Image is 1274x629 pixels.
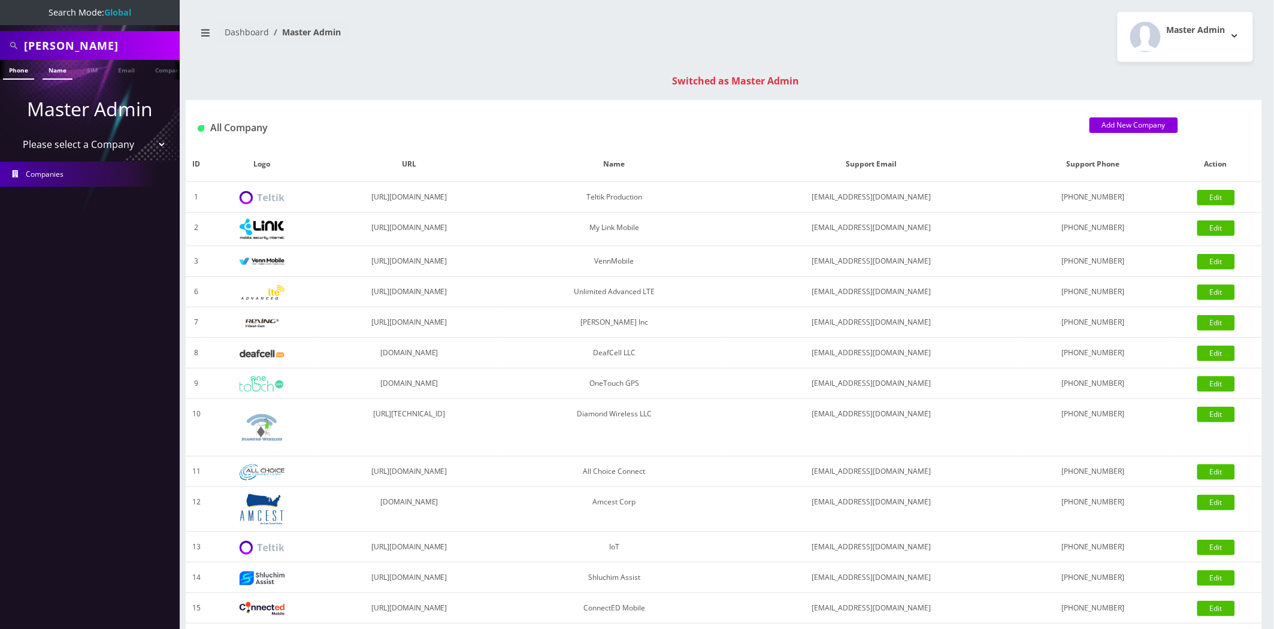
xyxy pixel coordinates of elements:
td: [URL][DOMAIN_NAME] [317,563,502,593]
td: ConnectED Mobile [502,593,727,624]
td: Diamond Wireless LLC [502,399,727,456]
td: [PHONE_NUMBER] [1017,307,1170,338]
a: Edit [1197,376,1235,392]
img: All Company [198,125,204,132]
img: Rexing Inc [240,317,285,329]
a: Edit [1197,540,1235,555]
a: Phone [3,60,34,80]
td: IoT [502,532,727,563]
td: [URL][DOMAIN_NAME] [317,246,502,277]
span: Search Mode: [49,7,131,18]
a: Dashboard [225,26,269,38]
td: [EMAIL_ADDRESS][DOMAIN_NAME] [727,399,1017,456]
td: [EMAIL_ADDRESS][DOMAIN_NAME] [727,213,1017,246]
td: [EMAIL_ADDRESS][DOMAIN_NAME] [727,338,1017,368]
td: 3 [186,246,207,277]
td: [EMAIL_ADDRESS][DOMAIN_NAME] [727,182,1017,213]
img: All Choice Connect [240,464,285,480]
a: Edit [1197,601,1235,616]
h2: Master Admin [1167,25,1225,35]
a: Edit [1197,315,1235,331]
td: 15 [186,593,207,624]
nav: breadcrumb [195,20,715,54]
td: VennMobile [502,246,727,277]
td: [EMAIL_ADDRESS][DOMAIN_NAME] [727,593,1017,624]
a: Email [112,60,141,78]
a: Edit [1197,254,1235,270]
td: [PHONE_NUMBER] [1017,593,1170,624]
td: [DOMAIN_NAME] [317,338,502,368]
td: Amcest Corp [502,487,727,532]
td: [PHONE_NUMBER] [1017,563,1170,593]
td: [DOMAIN_NAME] [317,487,502,532]
th: Name [502,147,727,182]
img: My Link Mobile [240,219,285,240]
span: Companies [26,169,64,179]
th: ID [186,147,207,182]
td: Teltik Production [502,182,727,213]
th: Logo [207,147,317,182]
td: [URL][DOMAIN_NAME] [317,182,502,213]
button: Master Admin [1118,12,1253,62]
td: [DOMAIN_NAME] [317,368,502,399]
strong: Global [104,7,131,18]
td: [EMAIL_ADDRESS][DOMAIN_NAME] [727,456,1017,487]
img: Shluchim Assist [240,571,285,585]
td: [PHONE_NUMBER] [1017,338,1170,368]
img: Unlimited Advanced LTE [240,285,285,300]
td: 7 [186,307,207,338]
td: 2 [186,213,207,246]
a: Edit [1197,190,1235,205]
td: [URL][DOMAIN_NAME] [317,593,502,624]
a: Add New Company [1090,117,1178,133]
td: [PHONE_NUMBER] [1017,246,1170,277]
td: 6 [186,277,207,307]
td: 11 [186,456,207,487]
td: Unlimited Advanced LTE [502,277,727,307]
td: [PHONE_NUMBER] [1017,277,1170,307]
td: [URL][DOMAIN_NAME] [317,277,502,307]
td: DeafCell LLC [502,338,727,368]
td: [PHONE_NUMBER] [1017,213,1170,246]
td: [PHONE_NUMBER] [1017,182,1170,213]
a: Company [149,60,189,78]
a: Name [43,60,72,80]
div: Switched as Master Admin [198,74,1274,88]
td: [URL][TECHNICAL_ID] [317,399,502,456]
td: 1 [186,182,207,213]
a: Edit [1197,464,1235,480]
td: [URL][DOMAIN_NAME] [317,456,502,487]
td: [PERSON_NAME] Inc [502,307,727,338]
a: Edit [1197,285,1235,300]
td: All Choice Connect [502,456,727,487]
img: IoT [240,541,285,555]
img: OneTouch GPS [240,376,285,392]
img: VennMobile [240,258,285,266]
img: ConnectED Mobile [240,602,285,615]
h1: All Company [198,122,1072,134]
img: Amcest Corp [240,493,285,525]
td: [EMAIL_ADDRESS][DOMAIN_NAME] [727,487,1017,532]
th: Action [1170,147,1262,182]
th: Support Phone [1017,147,1170,182]
th: URL [317,147,502,182]
td: 8 [186,338,207,368]
td: [EMAIL_ADDRESS][DOMAIN_NAME] [727,368,1017,399]
th: Support Email [727,147,1017,182]
input: Search All Companies [24,34,177,57]
td: [URL][DOMAIN_NAME] [317,307,502,338]
td: 14 [186,563,207,593]
td: Shluchim Assist [502,563,727,593]
td: [PHONE_NUMBER] [1017,368,1170,399]
td: [URL][DOMAIN_NAME] [317,532,502,563]
td: 10 [186,399,207,456]
td: 13 [186,532,207,563]
a: SIM [81,60,104,78]
li: Master Admin [269,26,341,38]
a: Edit [1197,570,1235,586]
td: [EMAIL_ADDRESS][DOMAIN_NAME] [727,307,1017,338]
td: [PHONE_NUMBER] [1017,399,1170,456]
td: My Link Mobile [502,213,727,246]
td: [PHONE_NUMBER] [1017,532,1170,563]
img: Teltik Production [240,191,285,205]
